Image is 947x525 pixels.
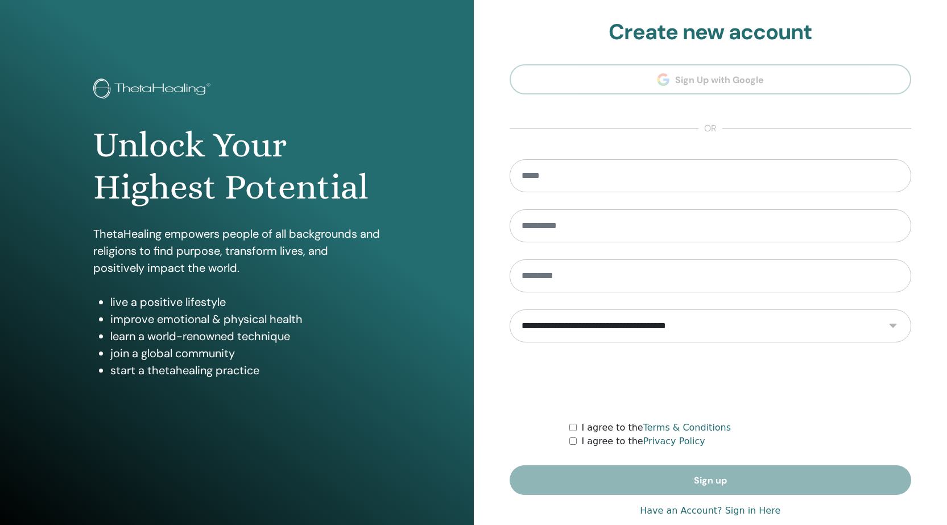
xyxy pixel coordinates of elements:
[93,124,381,209] h1: Unlock Your Highest Potential
[110,362,381,379] li: start a thetahealing practice
[624,359,797,404] iframe: reCAPTCHA
[110,311,381,328] li: improve emotional & physical health
[110,328,381,345] li: learn a world-renowned technique
[643,436,705,447] a: Privacy Policy
[698,122,722,135] span: or
[640,504,780,518] a: Have an Account? Sign in Here
[93,225,381,276] p: ThetaHealing empowers people of all backgrounds and religions to find purpose, transform lives, a...
[581,435,705,448] label: I agree to the
[643,422,731,433] a: Terms & Conditions
[110,345,381,362] li: join a global community
[581,421,731,435] label: I agree to the
[110,293,381,311] li: live a positive lifestyle
[510,19,912,46] h2: Create new account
